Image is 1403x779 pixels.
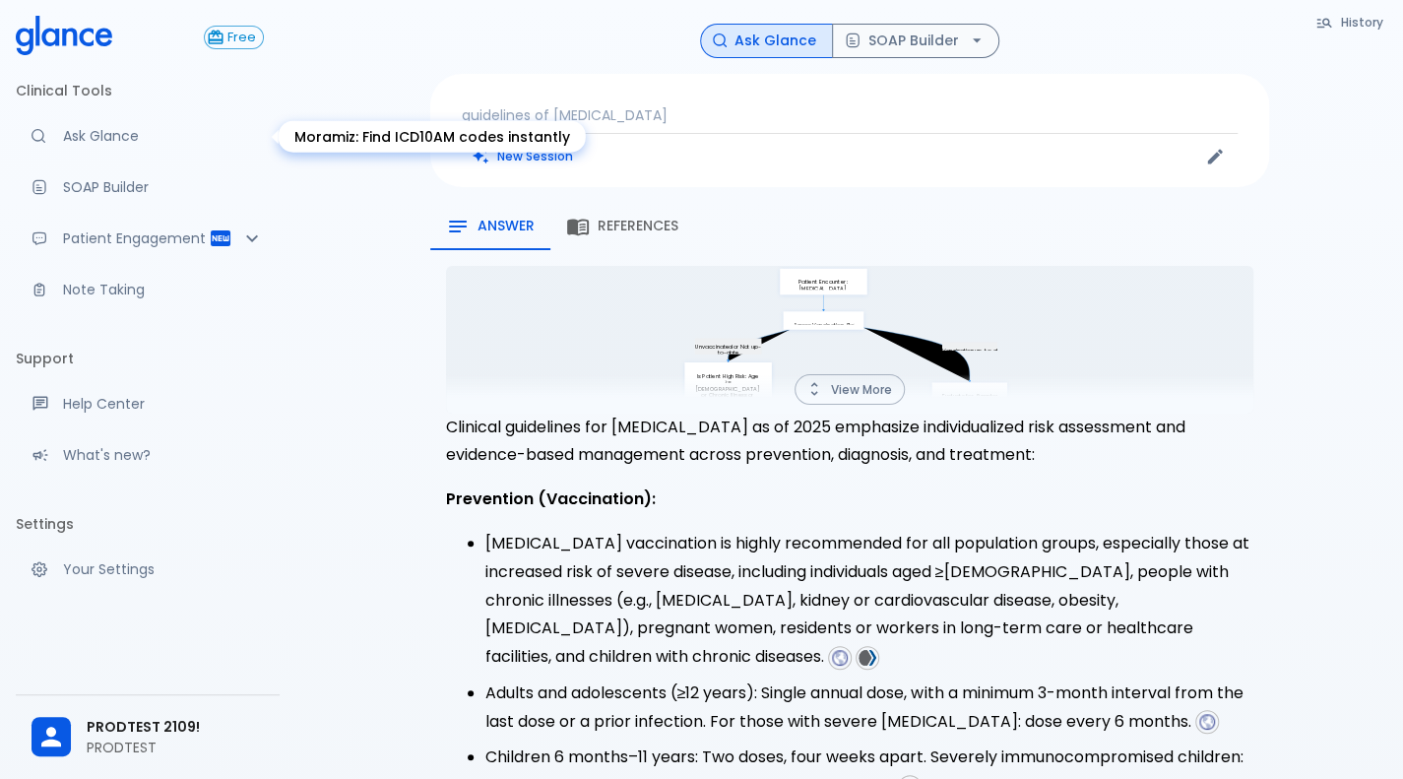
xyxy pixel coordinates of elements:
p: Vaccination up-to-date [942,347,1006,354]
img: favicons [859,649,876,667]
p: Assess Vaccination Status [794,321,861,328]
div: Moramiz: Find ICD10AM codes instantly [279,121,586,153]
button: View More [795,374,905,405]
button: SOAP Builder [832,24,999,58]
button: Ask Glance [700,24,833,58]
p: What's new? [63,445,264,465]
span: PRODTEST 2109! [87,717,264,738]
p: guidelines of [MEDICAL_DATA] [462,105,1238,125]
a: Moramiz: Find ICD10AM codes instantly [16,114,280,158]
p: Ask Glance [63,126,264,146]
img: favicons [1198,713,1216,731]
p: Unvaccinated or Not up-to-date [694,343,761,356]
img: favicons [831,649,849,667]
li: Clinical Tools [16,67,280,114]
span: References [598,218,678,235]
p: Patient Encounter: [MEDICAL_DATA] Management 2025 [790,279,857,298]
p: Help Center [63,394,264,414]
li: Adults and adolescents (≥12 years): Single annual dose, with a minimum 3-month interval from the ... [485,680,1253,737]
p: Is Patient High Risk: Age >=[DEMOGRAPHIC_DATA] or Chronic Illness or Pregnant or Immunosuppressed... [694,372,761,430]
p: Patient Engagement [63,228,209,248]
p: PRODTEST [87,738,264,757]
button: Free [204,26,264,49]
strong: Prevention (Vaccination): [446,487,656,510]
p: SOAP Builder [63,177,264,197]
a: Get help from our support team [16,382,280,425]
a: Docugen: Compose a clinical documentation in seconds [16,165,280,209]
a: Manage your settings [16,548,280,591]
div: PRODTEST 2109!PRODTEST [16,703,280,771]
li: [MEDICAL_DATA] vaccination is highly recommended for all population groups, especially those at i... [485,530,1253,672]
button: Clears all inputs and results. [462,142,585,170]
div: Patient Reports & Referrals [16,217,280,260]
button: Edit [1200,142,1230,171]
a: Advanced note-taking [16,268,280,311]
span: Answer [478,218,535,235]
button: History [1306,8,1395,36]
p: Clinical guidelines for [MEDICAL_DATA] as of 2025 emphasize individualized risk assessment and ev... [446,414,1253,471]
p: Note Taking [63,280,264,299]
li: Support [16,335,280,382]
li: Settings [16,500,280,548]
span: Free [221,31,263,45]
div: Recent updates and feature releases [16,433,280,477]
a: Click to view or change your subscription [204,26,280,49]
p: Your Settings [63,559,264,579]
